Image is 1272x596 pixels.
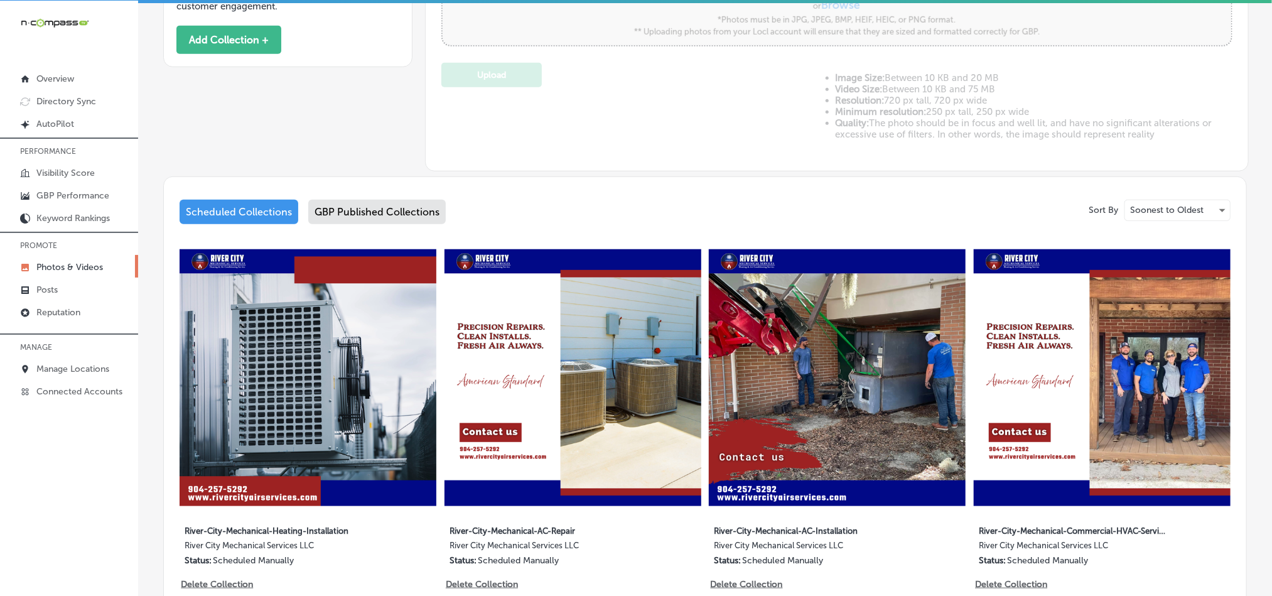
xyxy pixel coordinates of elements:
p: Scheduled Manually [478,555,559,566]
label: River-City-Mechanical-Commercial-HVAC-Services [979,519,1170,541]
p: Scheduled Manually [1007,555,1088,566]
img: Collection thumbnail [974,249,1231,506]
p: Status: [979,555,1006,566]
p: Delete Collection [181,579,252,590]
p: Scheduled Manually [743,555,824,566]
p: Status: [450,555,477,566]
p: Soonest to Oldest [1130,204,1204,216]
img: Collection thumbnail [445,249,701,506]
p: Sort By [1089,205,1118,215]
p: Delete Collection [975,579,1046,590]
label: River City Mechanical Services LLC [714,541,905,555]
p: GBP Performance [36,190,109,201]
p: Photos & Videos [36,262,103,273]
p: Manage Locations [36,364,109,374]
p: Status: [185,555,212,566]
label: River City Mechanical Services LLC [979,541,1170,555]
p: Status: [714,555,741,566]
img: Collection thumbnail [180,249,436,506]
p: Delete Collection [446,579,517,590]
div: Soonest to Oldest [1125,200,1230,220]
p: AutoPilot [36,119,74,129]
p: Posts [36,284,58,295]
div: Scheduled Collections [180,200,298,224]
label: River-City-Mechanical-Heating-Installation [185,519,375,541]
label: River-City-Mechanical-AC-Repair [450,519,640,541]
p: Scheduled Manually [213,555,294,566]
p: Connected Accounts [36,386,122,397]
p: Reputation [36,307,80,318]
label: River City Mechanical Services LLC [450,541,640,555]
p: Directory Sync [36,96,96,107]
p: Visibility Score [36,168,95,178]
p: Delete Collection [711,579,782,590]
label: River City Mechanical Services LLC [185,541,375,555]
label: River-City-Mechanical-AC-Installation [714,519,905,541]
img: Collection thumbnail [709,249,966,506]
img: 660ab0bf-5cc7-4cb8-ba1c-48b5ae0f18e60NCTV_CLogo_TV_Black_-500x88.png [20,17,89,29]
p: Overview [36,73,74,84]
div: GBP Published Collections [308,200,446,224]
p: Keyword Rankings [36,213,110,224]
button: Add Collection + [176,26,281,54]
